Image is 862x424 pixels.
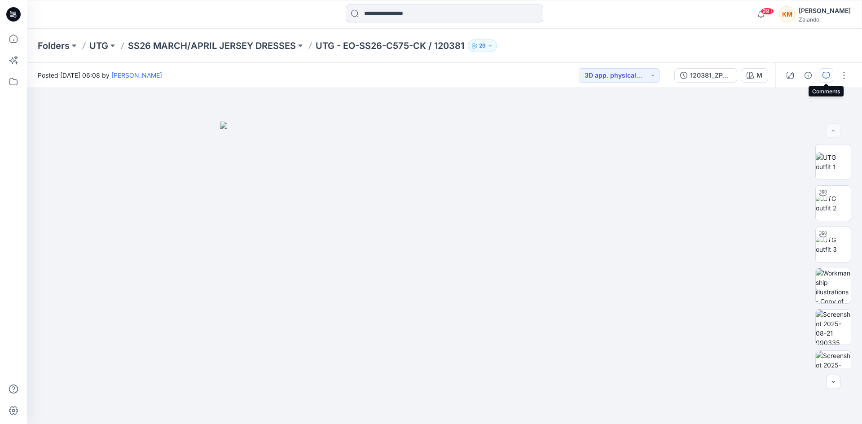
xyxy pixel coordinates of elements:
[756,70,762,80] div: M
[316,39,464,52] p: UTG - EO-SS26-C575-CK / 120381
[816,194,851,213] img: UTG outfit 2
[816,153,851,171] img: UTG outfit 1
[674,68,737,83] button: 120381_ZPL_DEV2 KM
[801,68,815,83] button: Details
[89,39,108,52] a: UTG
[816,235,851,254] img: UTG outfit 3
[816,268,851,303] img: Workmanship illustrations - Copy of x120349 (1)
[38,70,162,80] span: Posted [DATE] 06:08 by
[816,310,851,345] img: Screenshot 2025-08-21 090335
[799,5,851,16] div: [PERSON_NAME]
[761,8,774,15] span: 99+
[479,41,486,51] p: 29
[468,39,497,52] button: 29
[779,6,795,22] div: KM
[799,16,851,23] div: Zalando
[816,351,851,386] img: Screenshot 2025-08-21 090227
[128,39,296,52] a: SS26 MARCH/APRIL JERSEY DRESSES
[741,68,768,83] button: M
[111,71,162,79] a: [PERSON_NAME]
[690,70,731,80] div: 120381_ZPL_DEV2 KM
[38,39,70,52] a: Folders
